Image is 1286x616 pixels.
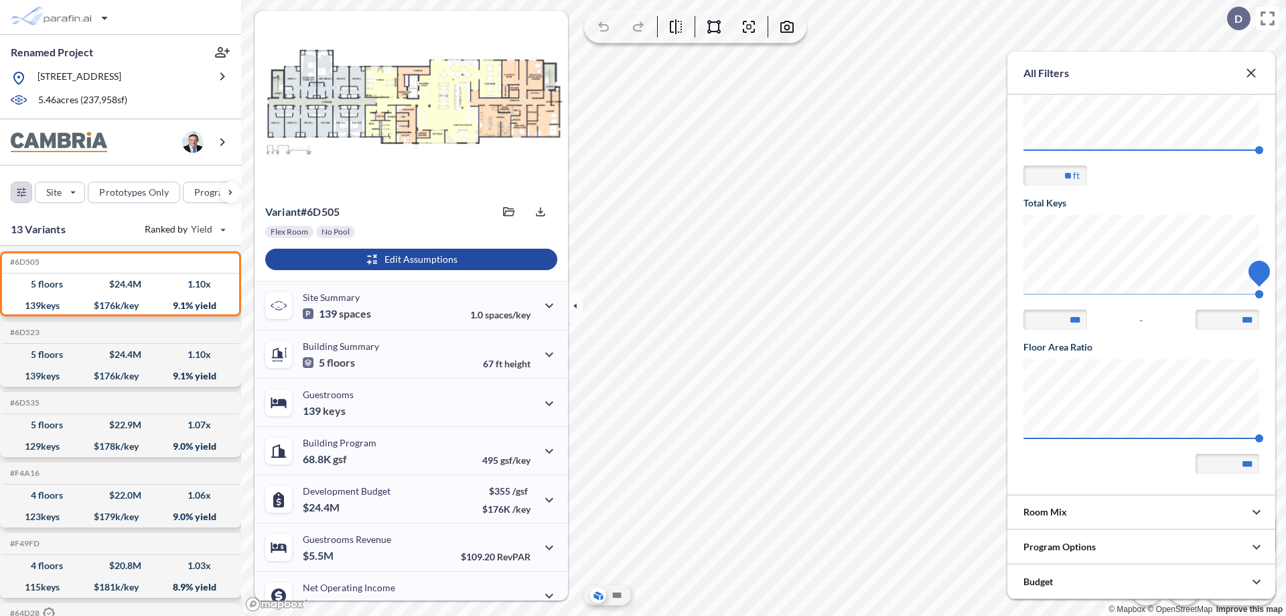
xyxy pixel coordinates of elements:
p: 1.0 [470,309,530,320]
p: $2.2M [303,597,336,611]
p: No Pool [321,227,350,237]
button: Site Plan [609,587,625,603]
p: Building Program [303,437,376,448]
h5: Total Keys [1023,196,1259,210]
button: Prototypes Only [88,182,180,203]
p: Room Mix [1023,505,1067,519]
span: /gsf [512,485,528,497]
p: $24.4M [303,501,342,514]
button: Site [35,182,85,203]
label: ft [1073,169,1080,182]
div: - [1023,310,1259,330]
span: Yield [191,223,213,236]
p: 13 Variants [11,221,66,237]
span: gsf/key [500,454,530,466]
img: user logo [182,131,204,153]
a: Mapbox homepage [245,597,304,612]
p: Development Budget [303,485,390,497]
button: Program [183,182,255,203]
button: Aerial View [590,587,606,603]
span: spaces/key [485,309,530,320]
p: Site Summary [303,292,360,303]
p: Net Operating Income [303,582,395,593]
p: 67 [483,358,530,369]
span: margin [501,599,530,611]
h5: Click to copy the code [7,539,40,548]
p: 5 [303,356,355,369]
span: spaces [339,307,371,320]
h5: Click to copy the code [7,398,40,408]
span: RevPAR [497,551,530,562]
button: Ranked by Yield [134,219,234,240]
span: height [504,358,530,369]
p: 68.8K [303,452,347,466]
p: Guestrooms [303,389,354,400]
p: Budget [1023,575,1053,589]
p: $5.5M [303,549,336,562]
span: ft [496,358,502,369]
p: Building Summary [303,341,379,352]
p: [STREET_ADDRESS] [38,70,121,86]
p: 40.0% [474,599,530,611]
p: Flex Room [271,227,308,237]
span: 140 [1253,267,1266,276]
p: $176K [482,503,530,515]
p: Program Options [1023,540,1096,554]
span: /key [512,503,530,515]
p: Guestrooms Revenue [303,534,391,545]
span: keys [323,404,346,418]
p: Program [194,186,232,199]
img: BrandImage [11,132,107,153]
h5: Click to copy the code [7,469,40,478]
a: Mapbox [1109,605,1145,614]
h5: Floor Area Ratio [1023,341,1259,354]
span: Variant [265,205,301,218]
p: Renamed Project [11,45,93,60]
p: All Filters [1023,65,1069,81]
p: $355 [482,485,530,497]
span: floors [327,356,355,369]
p: Edit Assumptions [384,253,457,266]
p: Prototypes Only [99,186,169,199]
p: $109.20 [461,551,530,562]
h5: Click to copy the code [7,257,40,267]
p: 495 [482,454,530,466]
p: # 6d505 [265,205,340,219]
button: Edit Assumptions [265,249,557,270]
p: 139 [303,307,371,320]
p: 139 [303,404,346,418]
h5: Click to copy the code [7,328,40,337]
a: Improve this map [1216,605,1283,614]
p: Site [46,186,62,199]
p: 5.46 acres ( 237,958 sf) [38,93,127,108]
a: OpenStreetMap [1147,605,1212,614]
span: gsf [333,452,347,466]
p: D [1234,13,1242,25]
